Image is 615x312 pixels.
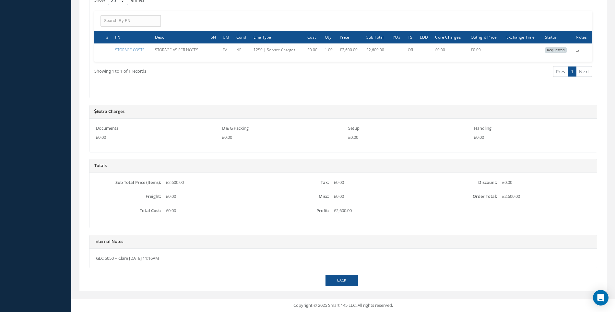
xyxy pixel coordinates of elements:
div: Showing 1 to 1 of 1 records [89,66,343,82]
label: Profit: [259,208,329,214]
span: Line Type [254,34,271,40]
span: £2,600.00 [334,208,352,213]
label: Total Cost: [91,208,161,214]
span: Exchange Time [506,34,535,40]
label: Order Total: [427,193,497,200]
span: £0.00 [96,134,106,140]
span: £0.00 [471,47,481,53]
span: Cost [307,34,316,40]
span: £2,600.00 [340,47,358,53]
span: Desc [155,34,164,40]
h5: Internal Notes [94,239,592,244]
span: Cond [236,34,246,40]
span: £0.00 [334,179,344,185]
a: Extra Charges [94,108,124,114]
label: Tax: [259,179,329,186]
span: £0.00 [166,193,176,199]
span: TS [408,34,412,40]
span: £0.00 [334,193,344,199]
td: OR [405,43,417,56]
span: Outright Price [471,34,497,40]
h5: Totals [94,163,592,168]
span: - [393,47,394,53]
span: Status [545,34,557,40]
span: # [106,34,109,40]
span: UM [223,34,229,40]
td: STORAGE AS PER NOTES [152,43,208,56]
span: £0.00 [348,134,358,140]
span: £0.00 [166,208,176,213]
span: Price [340,34,349,40]
span: £0.00 [502,179,512,185]
span: £2,600.00 [166,179,184,185]
div: GLC 5050 -- Clare [DATE] 11:16AM [89,249,597,268]
span: 1.00 [325,47,333,53]
label: Discount: [427,179,497,186]
span: Core Charges [435,34,461,40]
span: PN [115,34,120,40]
label: Handling [474,125,491,132]
span: EDD [420,34,428,40]
span: SN [211,34,216,40]
span: Sub Total [366,34,384,40]
span: 1250 | Service Charges [254,47,295,53]
label: Sub Total Price (Items): [91,179,161,186]
span: Notes [576,34,587,40]
td: EA [220,43,234,56]
span: £0.00 [474,134,484,140]
span: Requested [545,47,567,53]
span: £2,600.00 [366,47,384,53]
label: Documents [96,125,118,132]
label: Misc: [259,193,329,200]
label: Setup [348,125,360,132]
span: PO# [393,34,401,40]
td: NE [234,43,251,56]
a: 1 [568,66,576,77]
label: Freight: [91,193,161,200]
span: £0.00 [435,47,445,53]
div: Open Intercom Messenger [593,290,609,306]
div: Copyright © 2025 Smart 145 LLC. All rights reserved. [78,302,609,309]
label: D & G Packing [222,125,249,132]
span: Qty [325,34,331,40]
span: £0.00 [222,134,232,140]
span: £2,600.00 [502,193,520,199]
td: 1 [103,43,112,56]
a: Back [325,275,358,286]
input: Search By PN [101,15,161,27]
span: £0.00 [307,47,317,53]
a: STORAGE COSTS [115,47,145,53]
